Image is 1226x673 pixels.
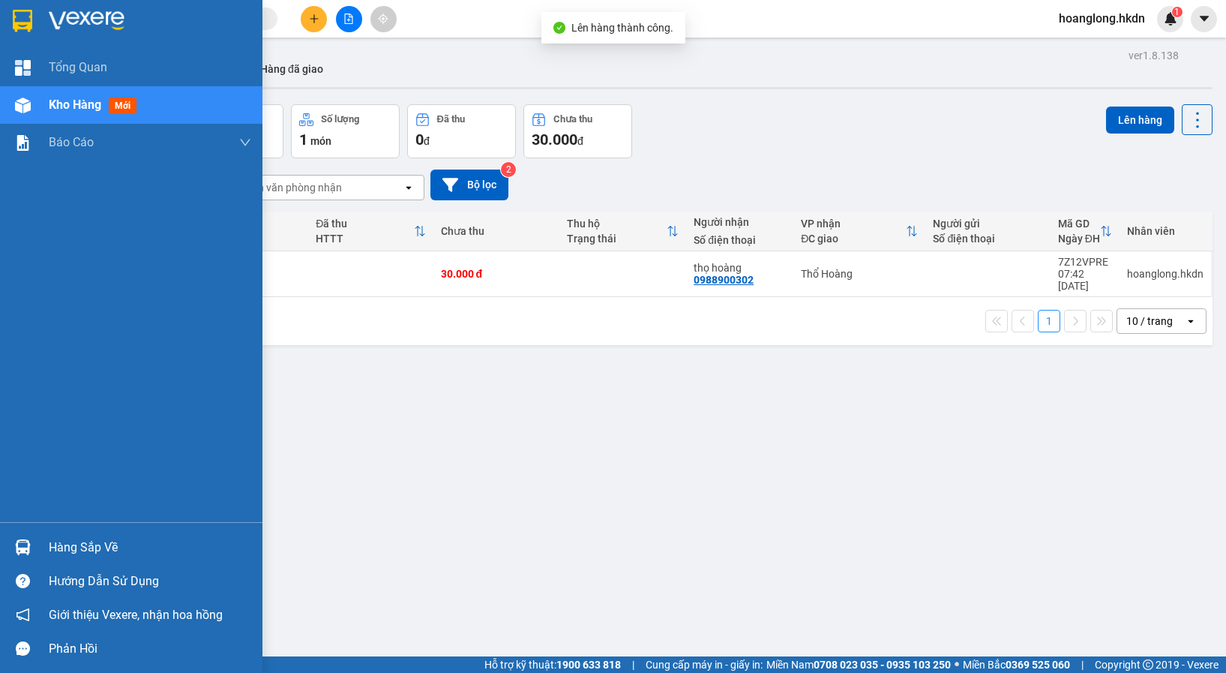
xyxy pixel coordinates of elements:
span: Lên hàng thành công. [571,22,673,34]
div: Mã GD [1058,218,1100,230]
span: 0 [415,131,424,149]
svg: open [1185,315,1197,327]
span: Cung cấp máy in - giấy in: [646,656,763,673]
span: Miền Nam [766,656,951,673]
div: Người nhận [694,216,786,228]
button: aim [370,6,397,32]
div: Đã thu [316,218,413,230]
div: Chọn văn phòng nhận [239,180,342,195]
button: Bộ lọc [430,170,508,200]
div: Ngày ĐH [1058,233,1100,245]
span: 1 [1174,7,1180,17]
span: 30.000 [532,131,577,149]
div: Người gửi [933,218,1042,230]
button: Lên hàng [1106,107,1174,134]
div: 07:42 [DATE] [1058,268,1112,292]
div: Chưa thu [441,225,553,237]
button: Đã thu0đ [407,104,516,158]
button: file-add [336,6,362,32]
img: logo-vxr [13,10,32,32]
span: đ [424,135,430,147]
th: Toggle SortBy [1051,212,1120,251]
img: warehouse-icon [15,98,31,113]
th: Toggle SortBy [559,212,686,251]
div: ĐC giao [801,233,906,245]
span: | [632,656,634,673]
span: question-circle [16,574,30,588]
strong: 1900 633 818 [556,659,621,671]
button: 1 [1038,310,1060,332]
sup: 2 [501,162,516,177]
span: đ [577,135,583,147]
sup: 1 [1172,7,1183,17]
svg: open [403,182,415,194]
div: Phản hồi [49,638,251,660]
strong: 0708 023 035 - 0935 103 250 [814,659,951,671]
span: 1 [299,131,307,149]
th: Toggle SortBy [793,212,925,251]
span: file-add [343,14,354,24]
div: Thổ Hoàng [801,268,918,280]
span: món [310,135,331,147]
img: solution-icon [15,135,31,151]
div: Đã thu [437,114,465,125]
button: Hàng đã giao [248,51,335,87]
div: 0988900302 [694,274,754,286]
img: warehouse-icon [15,539,31,555]
span: aim [378,14,388,24]
span: Báo cáo [49,133,94,152]
button: caret-down [1191,6,1217,32]
div: 7Z12VPRE [1058,256,1112,268]
div: Số điện thoại [694,234,786,246]
strong: 0369 525 060 [1006,659,1070,671]
span: Tổng Quan [49,58,107,77]
span: plus [309,14,319,24]
span: | [1081,656,1084,673]
div: Chưa thu [553,114,592,125]
div: Hướng dẫn sử dụng [49,570,251,593]
div: VP nhận [801,218,906,230]
img: icon-new-feature [1164,12,1177,26]
div: HTTT [316,233,413,245]
span: copyright [1143,659,1153,670]
div: thọ hoàng [694,262,786,274]
div: Trạng thái [567,233,667,245]
div: Nhân viên [1127,225,1204,237]
button: Chưa thu30.000đ [523,104,632,158]
span: mới [109,98,136,114]
div: Số lượng [321,114,359,125]
span: Hỗ trợ kỹ thuật: [484,656,621,673]
button: Số lượng1món [291,104,400,158]
span: Giới thiệu Vexere, nhận hoa hồng [49,605,223,624]
th: Toggle SortBy [308,212,433,251]
span: hoanglong.hkdn [1047,9,1157,28]
div: 10 / trang [1126,314,1173,329]
button: plus [301,6,327,32]
span: check-circle [553,22,565,34]
span: Miền Bắc [963,656,1070,673]
span: message [16,641,30,656]
span: caret-down [1198,12,1211,26]
span: notification [16,608,30,622]
div: hoanglong.hkdn [1127,268,1204,280]
div: 30.000 đ [441,268,553,280]
div: ver 1.8.138 [1129,47,1179,64]
div: Hàng sắp về [49,536,251,559]
span: down [239,137,251,149]
img: dashboard-icon [15,60,31,76]
span: Kho hàng [49,98,101,112]
div: Số điện thoại [933,233,1042,245]
div: Thu hộ [567,218,667,230]
span: ⚪️ [955,662,959,668]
